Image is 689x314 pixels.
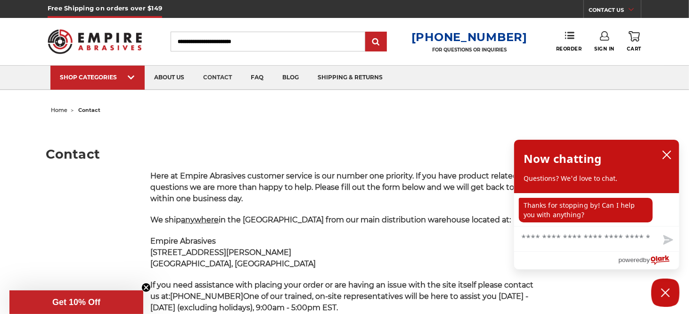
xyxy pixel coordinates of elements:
[627,31,641,52] a: Cart
[367,33,386,51] input: Submit
[150,248,316,268] strong: [STREET_ADDRESS][PERSON_NAME] [GEOGRAPHIC_DATA], [GEOGRAPHIC_DATA]
[524,149,601,168] h2: Now chatting
[556,46,582,52] span: Reorder
[150,280,533,312] span: If you need assistance with placing your order or are having an issue with the site itself please...
[145,66,194,90] a: about us
[46,148,643,161] h1: Contact
[150,237,216,246] span: Empire Abrasives
[618,252,679,269] a: Powered by Olark
[524,174,670,183] p: Questions? We'd love to chat.
[194,66,241,90] a: contact
[241,66,273,90] a: faq
[78,107,100,113] span: contact
[273,66,308,90] a: blog
[141,283,151,292] button: Close teaser
[411,47,527,53] p: FOR QUESTIONS OR INQUIRIES
[51,107,67,113] a: home
[594,46,615,52] span: Sign In
[411,30,527,44] a: [PHONE_NUMBER]
[643,254,650,266] span: by
[556,31,582,51] a: Reorder
[181,215,219,224] span: anywhere
[627,46,641,52] span: Cart
[150,171,530,203] span: Here at Empire Abrasives customer service is our number one priority. If you have product related...
[60,74,135,81] div: SHOP CATEGORIES
[52,297,100,307] span: Get 10% Off
[656,229,679,251] button: Send message
[170,292,243,301] strong: [PHONE_NUMBER]
[589,5,641,18] a: CONTACT US
[519,198,653,222] p: Thanks for stopping by! Can I help you with anything?
[514,139,680,270] div: olark chatbox
[9,290,143,314] div: Get 10% OffClose teaser
[48,23,142,60] img: Empire Abrasives
[651,279,680,307] button: Close Chatbox
[618,254,643,266] span: powered
[659,148,674,162] button: close chatbox
[150,215,511,224] span: We ship in the [GEOGRAPHIC_DATA] from our main distribution warehouse located at:
[308,66,392,90] a: shipping & returns
[514,193,679,226] div: chat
